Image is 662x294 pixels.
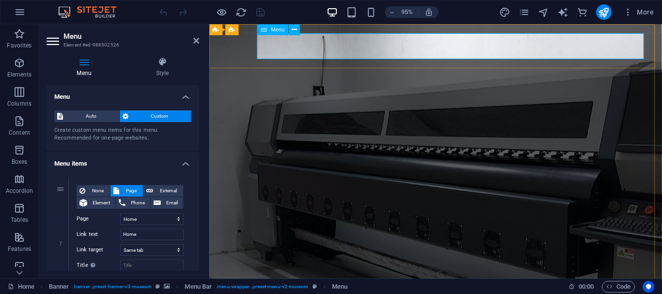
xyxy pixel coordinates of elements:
[164,197,180,209] span: Email
[54,126,191,142] div: Create custom menu items for this menu. Recommended for one-page websites.
[128,197,147,209] span: Phone
[116,197,150,209] button: Phone
[77,229,120,240] label: Link text
[77,197,115,209] button: Element
[63,32,199,41] h2: Menu
[579,281,594,293] span: 00 00
[151,197,183,209] button: Email
[77,213,120,225] label: Page
[11,216,28,224] p: Tables
[88,185,107,197] span: None
[216,6,227,18] button: Click here to leave preview mode and continue editing
[131,110,189,122] span: Custom
[271,27,285,32] span: Menu
[216,281,308,293] span: . menu-wrapper .preset-menu-v2-museum
[6,187,33,195] p: Accordion
[164,284,170,289] i: This element contains a background
[568,281,594,293] h6: Session time
[499,7,510,18] i: Design (Ctrl+Alt+Y)
[332,281,347,293] span: Click to select. Double-click to edit
[519,7,530,18] i: Pages (Ctrl+Alt+S)
[12,158,28,166] p: Boxes
[8,281,34,293] a: Click to cancel selection. Double-click to open Pages
[7,71,32,78] p: Elements
[7,100,32,108] p: Columns
[120,260,184,271] input: Title
[156,284,160,289] i: This element is a customizable preset
[596,4,612,20] button: publish
[54,110,119,122] button: Auto
[143,185,183,197] button: External
[77,244,120,256] label: Link target
[538,6,550,18] button: navigator
[557,6,569,18] button: text_generator
[53,240,67,248] em: 1
[56,6,128,18] img: Editor Logo
[619,4,658,20] button: More
[9,129,30,137] p: Content
[66,110,116,122] span: Auto
[577,6,588,18] button: commerce
[90,197,112,209] span: Element
[385,6,419,18] button: 95%
[643,281,654,293] button: Usercentrics
[8,245,31,253] p: Features
[557,7,568,18] i: AI Writer
[47,57,126,77] h4: Menu
[519,6,530,18] button: pages
[63,41,180,49] h3: Element #ed-988502526
[49,281,348,293] nav: breadcrumb
[185,281,212,293] span: Click to select. Double-click to edit
[606,281,630,293] span: Code
[577,7,588,18] i: Commerce
[235,6,247,18] button: reload
[425,8,433,16] i: On resize automatically adjust zoom level to fit chosen device.
[313,284,317,289] i: This element is a customizable preset
[77,185,110,197] button: None
[623,7,654,17] span: More
[47,85,199,103] h4: Menu
[236,7,247,18] i: Reload page
[156,185,180,197] span: External
[399,6,415,18] h6: 95%
[122,185,140,197] span: Page
[120,110,191,122] button: Custom
[538,7,549,18] i: Navigator
[585,283,587,290] span: :
[47,152,199,170] h4: Menu items
[602,281,635,293] button: Code
[49,281,69,293] span: Click to select. Double-click to edit
[77,260,120,271] label: Title
[126,57,199,77] h4: Style
[7,42,32,49] p: Favorites
[598,7,609,18] i: Publish
[73,281,152,293] span: . banner .preset-banner-v3-museum
[110,185,143,197] button: Page
[499,6,511,18] button: design
[120,229,184,240] input: Link text...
